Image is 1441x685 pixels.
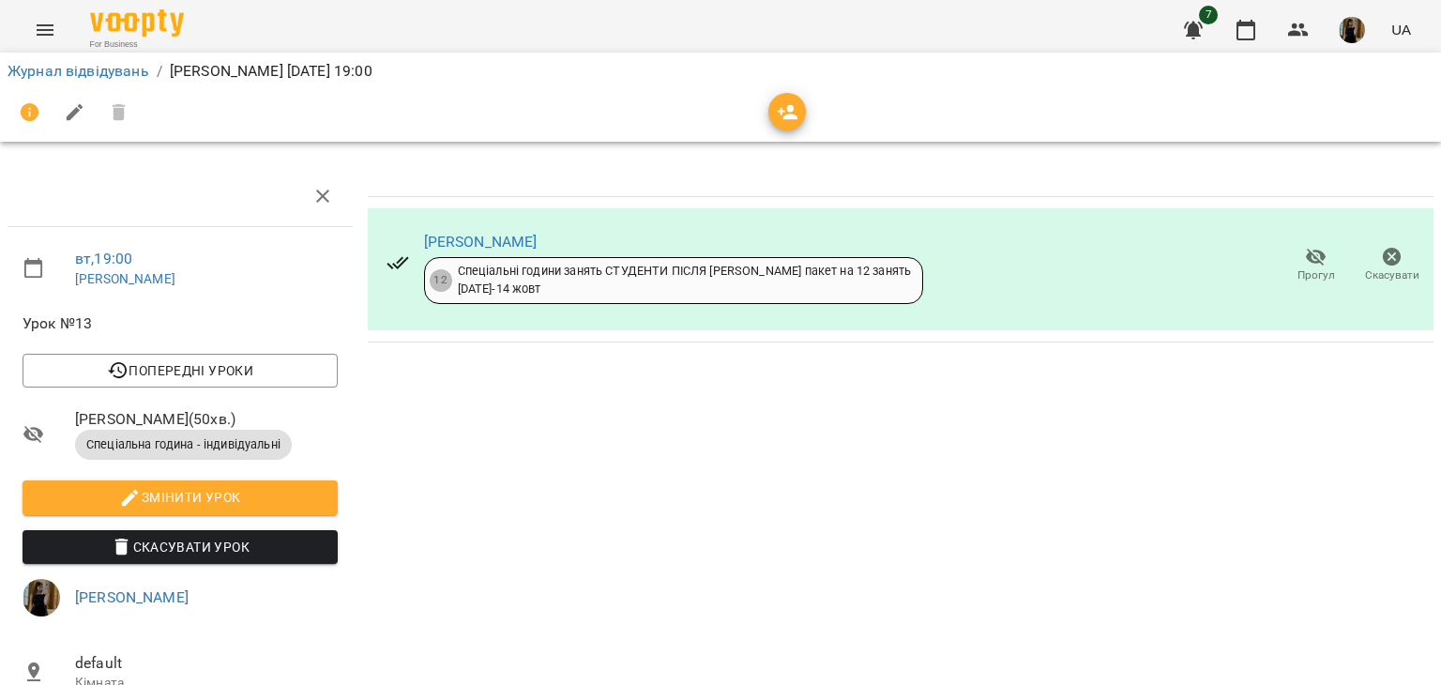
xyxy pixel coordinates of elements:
li: / [157,60,162,83]
img: Voopty Logo [90,9,184,37]
img: 283d04c281e4d03bc9b10f0e1c453e6b.jpg [1339,17,1365,43]
img: 283d04c281e4d03bc9b10f0e1c453e6b.jpg [23,579,60,616]
span: default [75,652,338,675]
button: Скасувати Урок [23,530,338,564]
button: Прогул [1278,239,1354,292]
button: Скасувати [1354,239,1430,292]
div: Спеціальні години занять СТУДЕНТИ ПІСЛЯ [PERSON_NAME] пакет на 12 занять [DATE] - 14 жовт [458,263,912,297]
span: [PERSON_NAME] ( 50 хв. ) [75,408,338,431]
span: Змінити урок [38,486,323,509]
button: Menu [23,8,68,53]
button: Змінити урок [23,480,338,514]
div: 12 [430,269,452,292]
span: For Business [90,38,184,51]
span: UA [1391,20,1411,39]
span: Урок №13 [23,312,338,335]
span: Спеціальна година - індивідуальні [75,436,292,453]
a: [PERSON_NAME] [75,588,189,606]
p: [PERSON_NAME] [DATE] 19:00 [170,60,372,83]
span: Скасувати [1365,267,1419,283]
span: Прогул [1297,267,1335,283]
button: Попередні уроки [23,354,338,388]
button: UA [1384,12,1418,47]
nav: breadcrumb [8,60,1433,83]
a: вт , 19:00 [75,250,132,267]
span: Скасувати Урок [38,536,323,558]
a: Журнал відвідувань [8,62,149,80]
span: 7 [1199,6,1218,24]
a: [PERSON_NAME] [75,271,175,286]
a: [PERSON_NAME] [424,233,538,251]
span: Попередні уроки [38,359,323,382]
